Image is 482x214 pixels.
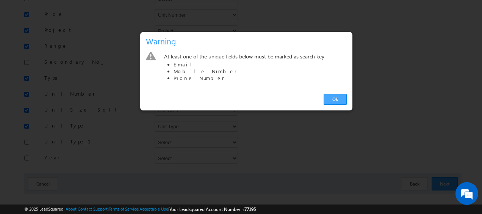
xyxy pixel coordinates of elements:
a: Contact Support [78,206,108,211]
em: Start Chat [103,164,138,174]
li: Mobile Number [174,68,347,75]
a: Acceptable Use [139,206,168,211]
li: Phone Number [174,75,347,82]
a: About [66,206,77,211]
li: Email [174,61,347,68]
div: Minimize live chat window [124,4,142,22]
span: Your Leadsquared Account Number is [169,206,256,212]
div: At least one of the unique fields below must be marked as search key. [163,52,347,85]
div: Chat with us now [39,40,127,50]
a: Ok [324,94,347,105]
h3: Warning [146,35,350,48]
textarea: Type your message and hit 'Enter' [10,70,138,158]
a: Terms of Service [109,206,138,211]
img: d_60004797649_company_0_60004797649 [13,40,32,50]
span: © 2025 LeadSquared | | | | | [24,206,256,213]
span: 77195 [244,206,256,212]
